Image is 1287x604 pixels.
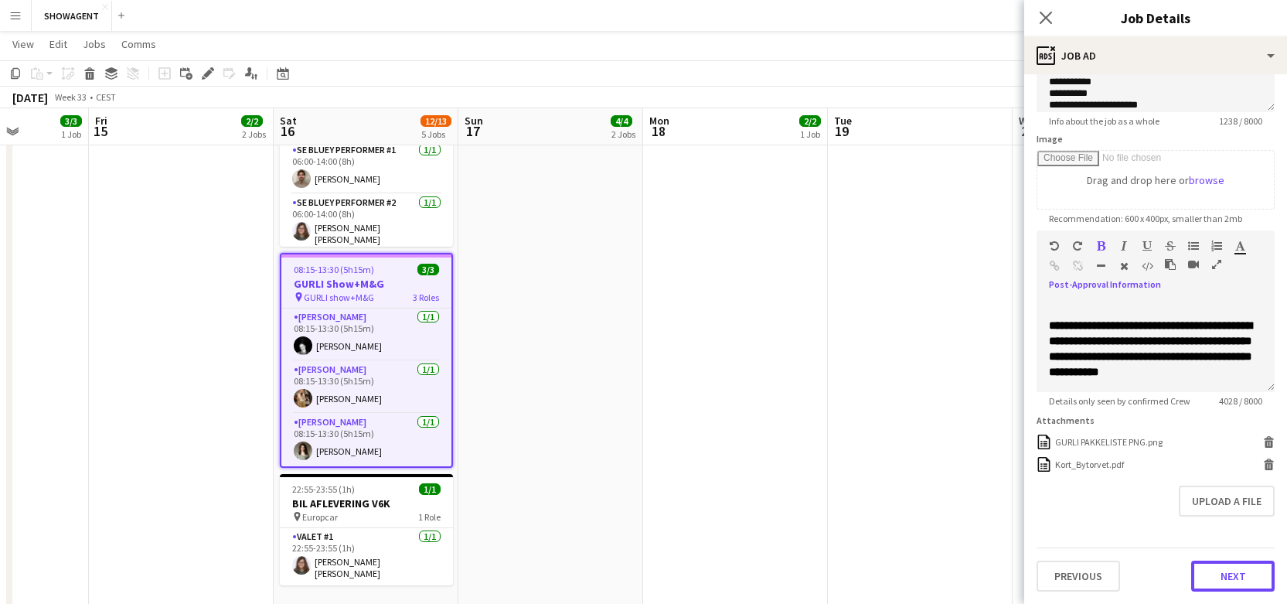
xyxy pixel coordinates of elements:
app-card-role: [PERSON_NAME]1/108:15-13:30 (5h15m)[PERSON_NAME] [281,414,451,466]
button: Clear Formatting [1118,260,1129,272]
span: View [12,37,34,51]
span: 1/1 [419,483,441,495]
span: Wed [1019,114,1039,128]
span: 08:15-13:30 (5h15m) [294,264,374,275]
div: 2 Jobs [611,128,635,140]
div: Job Ad [1024,37,1287,74]
h3: BIL AFLEVERING V6K [280,497,453,510]
span: GURLI show+M&G [304,292,374,303]
h3: GURLI Show+M&G [281,277,451,291]
span: 20 [1016,122,1039,140]
app-card-role: SE BLUEY Performer #11/106:00-14:00 (8h)[PERSON_NAME] [280,142,453,194]
button: Underline [1142,240,1153,252]
span: Sun [465,114,483,128]
span: 4/4 [611,115,632,127]
span: 3 Roles [413,292,439,303]
a: Jobs [77,34,112,54]
span: Edit [49,37,67,51]
span: Sat [280,114,297,128]
a: Edit [43,34,73,54]
button: Unordered List [1188,240,1199,252]
span: 4028 / 8000 [1207,395,1275,407]
button: Fullscreen [1211,258,1222,271]
button: Next [1191,561,1275,592]
app-card-role: Valet #11/122:55-23:55 (1h)[PERSON_NAME] [PERSON_NAME] [PERSON_NAME] [280,528,453,585]
span: Mon [649,114,669,128]
app-card-role: SE BLUEY Performer #21/106:00-14:00 (8h)[PERSON_NAME] [PERSON_NAME] [PERSON_NAME] [280,194,453,251]
button: Ordered List [1211,240,1222,252]
span: Details only seen by confirmed Crew [1037,395,1203,407]
label: Attachments [1037,415,1095,426]
div: 5 Jobs [421,128,451,140]
button: Text Color [1234,240,1245,252]
div: CEST [96,91,116,103]
span: 3/3 [60,115,82,127]
button: Previous [1037,561,1120,592]
span: 15 [93,122,107,140]
button: Insert video [1188,258,1199,271]
span: Comms [121,37,156,51]
button: Undo [1049,240,1060,252]
h3: Job Details [1024,8,1287,28]
span: 1238 / 8000 [1207,115,1275,127]
span: 1 Role [418,511,441,523]
span: 19 [832,122,852,140]
button: Redo [1072,240,1083,252]
span: 2/2 [799,115,821,127]
button: Bold [1095,240,1106,252]
div: 2 Jobs [242,128,266,140]
span: 2/2 [241,115,263,127]
div: 1 Job [800,128,820,140]
span: Tue [834,114,852,128]
button: Italic [1118,240,1129,252]
button: SHOWAGENT [32,1,112,31]
button: Upload a file [1179,486,1275,517]
span: 12/13 [420,115,451,127]
div: GURLI PAKKELISTE PNG.png [1055,436,1163,448]
span: Info about the job as a whole [1037,115,1172,127]
button: Horizontal Line [1095,260,1106,272]
app-card-role: [PERSON_NAME]1/108:15-13:30 (5h15m)[PERSON_NAME] [281,309,451,361]
div: 1 Job [61,128,81,140]
button: Strikethrough [1165,240,1176,252]
span: 17 [462,122,483,140]
a: View [6,34,40,54]
span: 3/3 [417,264,439,275]
div: Kort_Bytorvet.pdf [1055,459,1124,470]
app-job-card: 08:15-13:30 (5h15m)3/3GURLI Show+M&G GURLI show+M&G3 Roles[PERSON_NAME]1/108:15-13:30 (5h15m)[PER... [280,253,453,468]
button: HTML Code [1142,260,1153,272]
button: Paste as plain text [1165,258,1176,271]
span: 18 [647,122,669,140]
div: [DATE] [12,90,48,105]
span: Fri [95,114,107,128]
span: 22:55-23:55 (1h) [292,483,355,495]
span: Recommendation: 600 x 400px, smaller than 2mb [1037,213,1255,224]
a: Comms [115,34,162,54]
span: Europcar [302,511,338,523]
app-card-role: [PERSON_NAME]1/108:15-13:30 (5h15m)[PERSON_NAME] [281,361,451,414]
app-job-card: 22:55-23:55 (1h)1/1BIL AFLEVERING V6K Europcar1 RoleValet #11/122:55-23:55 (1h)[PERSON_NAME] [PER... [280,474,453,585]
span: Week 33 [51,91,90,103]
span: 16 [277,122,297,140]
span: Jobs [83,37,106,51]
